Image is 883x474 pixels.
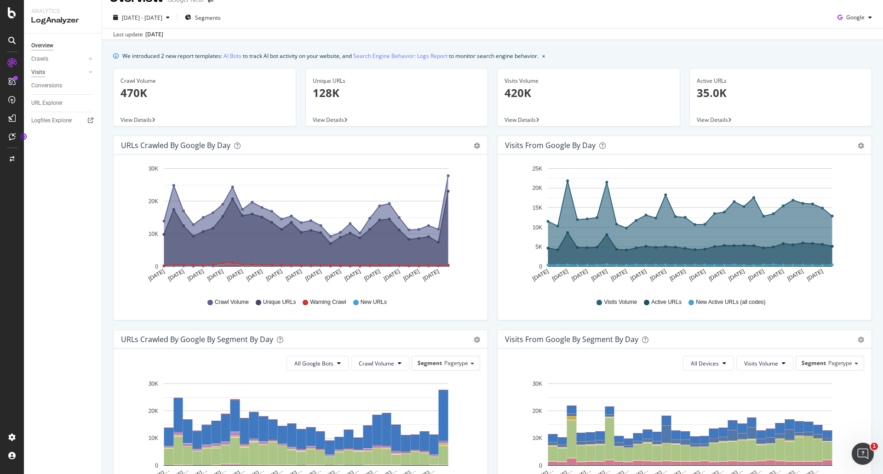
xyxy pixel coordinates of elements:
text: [DATE] [728,268,746,282]
text: 10K [533,435,542,442]
span: All Google Bots [294,360,333,367]
div: URL Explorer [31,98,63,108]
div: LogAnalyzer [31,15,94,26]
span: Pagetype [444,359,468,367]
text: 0 [539,263,542,270]
button: [DATE] - [DATE] [109,10,173,25]
div: Last update [113,30,163,39]
div: Unique URLs [313,77,481,85]
p: 420K [505,85,673,101]
span: Google [846,13,865,21]
div: URLs Crawled by Google By Segment By Day [121,335,273,344]
svg: A chart. [121,162,477,290]
text: 20K [533,185,542,192]
div: Visits Volume [505,77,673,85]
span: Segments [195,14,221,22]
text: [DATE] [402,268,420,282]
text: [DATE] [688,268,706,282]
text: [DATE] [422,268,440,282]
div: Overview [31,41,53,51]
span: All Devices [691,360,719,367]
span: View Details [697,116,728,124]
text: 10K [533,224,542,231]
text: 30K [149,166,158,172]
div: gear [858,337,864,343]
p: 470K [120,85,289,101]
div: Logfiles Explorer [31,116,72,126]
div: Crawl Volume [120,77,289,85]
span: View Details [505,116,536,124]
text: [DATE] [226,268,244,282]
svg: A chart. [505,162,861,290]
button: All Devices [683,356,734,371]
span: Warning Crawl [310,298,346,306]
text: [DATE] [571,268,589,282]
text: 30K [149,381,158,387]
div: Tooltip anchor [19,132,28,141]
text: [DATE] [767,268,785,282]
div: Crawls [31,54,48,64]
text: [DATE] [551,268,569,282]
text: 0 [155,463,158,469]
div: URLs Crawled by Google by day [121,141,230,150]
a: Visits [31,68,86,77]
a: Overview [31,41,95,51]
button: Google [834,10,876,25]
span: Crawl Volume [359,360,394,367]
text: 30K [533,381,542,387]
span: View Details [313,116,344,124]
text: [DATE] [786,268,804,282]
div: info banner [113,51,872,61]
a: Logfiles Explorer [31,116,95,126]
button: All Google Bots [287,356,349,371]
text: [DATE] [531,268,550,282]
a: AI Bots [224,51,241,61]
span: Visits Volume [744,360,778,367]
text: [DATE] [669,268,687,282]
text: [DATE] [285,268,303,282]
span: Visits Volume [604,298,637,306]
span: New URLs [361,298,387,306]
text: [DATE] [187,268,205,282]
button: Segments [181,10,224,25]
div: Analytics [31,7,94,15]
div: [DATE] [145,30,163,39]
div: gear [474,337,480,343]
div: Active URLs [697,77,865,85]
text: [DATE] [304,268,322,282]
text: [DATE] [363,268,381,282]
span: Active URLs [651,298,682,306]
p: 35.0K [697,85,865,101]
div: Visits from Google By Segment By Day [505,335,638,344]
text: [DATE] [344,268,362,282]
div: Visits [31,68,45,77]
div: Visits from Google by day [505,141,596,150]
span: New Active URLs (all codes) [696,298,765,306]
span: 1 [871,443,878,450]
span: Unique URLs [263,298,296,306]
button: Visits Volume [736,356,793,371]
p: 128K [313,85,481,101]
text: [DATE] [747,268,765,282]
a: Crawls [31,54,86,64]
a: URL Explorer [31,98,95,108]
a: Search Engine Behavior: Logs Report [353,51,447,61]
text: [DATE] [806,268,824,282]
text: 10K [149,231,158,237]
span: [DATE] - [DATE] [122,14,162,22]
span: View Details [120,116,152,124]
span: Segment [418,359,442,367]
a: Conversions [31,81,95,91]
text: [DATE] [610,268,628,282]
text: [DATE] [629,268,648,282]
text: 15K [533,205,542,211]
text: 0 [539,463,542,469]
span: Crawl Volume [215,298,249,306]
button: Crawl Volume [351,356,409,371]
text: [DATE] [206,268,224,282]
text: [DATE] [708,268,726,282]
text: 20K [533,408,542,414]
text: [DATE] [324,268,342,282]
div: We introduced 2 new report templates: to track AI bot activity on your website, and to monitor se... [122,51,539,61]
